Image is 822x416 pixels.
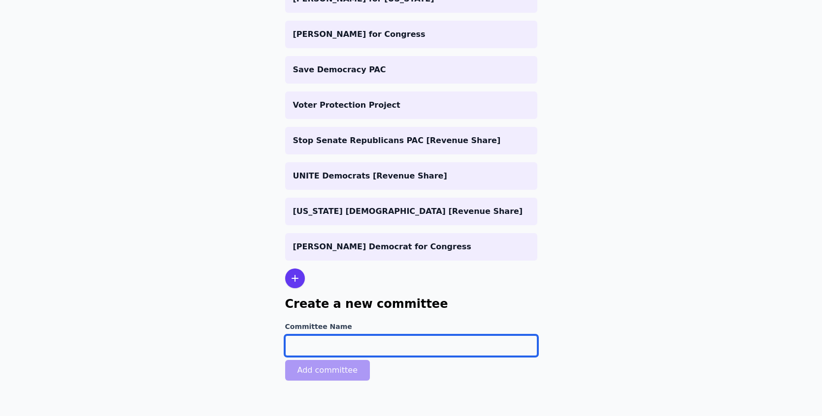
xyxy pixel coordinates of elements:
a: [US_STATE] [DEMOGRAPHIC_DATA] [Revenue Share] [285,198,537,225]
a: UNITE Democrats [Revenue Share] [285,162,537,190]
p: [US_STATE] [DEMOGRAPHIC_DATA] [Revenue Share] [293,206,529,217]
a: Save Democracy PAC [285,56,537,84]
p: Voter Protection Project [293,99,529,111]
a: [PERSON_NAME] Democrat for Congress [285,233,537,261]
p: [PERSON_NAME] for Congress [293,29,529,40]
p: [PERSON_NAME] Democrat for Congress [293,241,529,253]
h1: Create a new committee [285,296,537,312]
p: UNITE Democrats [Revenue Share] [293,170,529,182]
label: Committee Name [285,322,537,331]
a: [PERSON_NAME] for Congress [285,21,537,48]
a: Stop Senate Republicans PAC [Revenue Share] [285,127,537,154]
p: Save Democracy PAC [293,64,529,76]
p: Stop Senate Republicans PAC [Revenue Share] [293,135,529,147]
a: Voter Protection Project [285,91,537,119]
